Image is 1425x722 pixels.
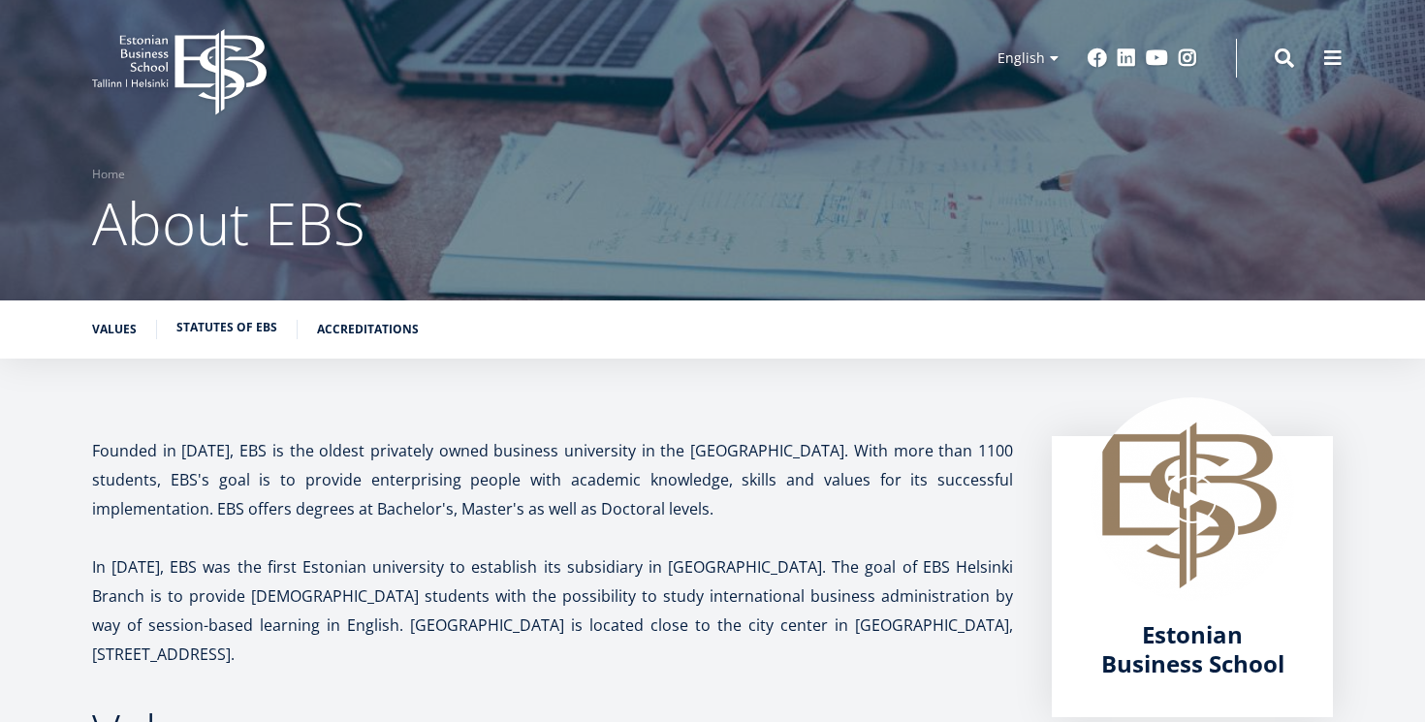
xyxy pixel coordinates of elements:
[1088,48,1107,68] a: Facebook
[92,165,125,184] a: Home
[1178,48,1197,68] a: Instagram
[92,552,1013,669] p: In [DATE], EBS was the first Estonian university to establish its subsidiary in [GEOGRAPHIC_DATA]...
[1117,48,1136,68] a: Linkedin
[176,318,277,337] a: Statutes of EBS
[92,183,365,263] span: About EBS
[1146,48,1168,68] a: Youtube
[92,436,1013,523] p: Founded in [DATE], EBS is the oldest privately owned business university in the [GEOGRAPHIC_DATA]...
[1091,620,1294,678] a: Estonian Business School
[317,320,419,339] a: Accreditations
[92,320,137,339] a: Values
[1101,618,1284,679] span: Estonian Business School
